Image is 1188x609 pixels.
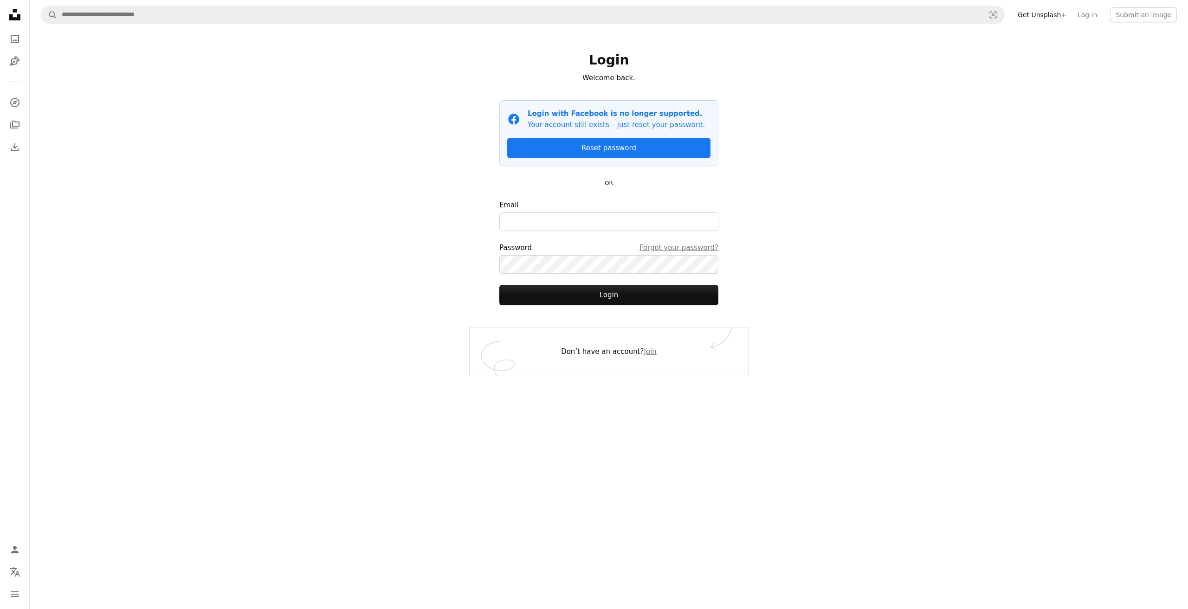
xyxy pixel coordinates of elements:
a: Log in / Sign up [6,540,24,559]
label: Email [499,199,718,231]
a: Download History [6,138,24,156]
div: Password [499,242,718,253]
button: Submit an image [1110,7,1177,22]
a: Home — Unsplash [6,6,24,26]
a: Join [644,347,657,356]
a: Illustrations [6,52,24,71]
p: Welcome back. [499,72,718,83]
button: Menu [6,585,24,603]
button: Login [499,285,718,305]
form: Find visuals sitewide [41,6,1005,24]
input: PasswordForgot your password? [499,255,718,274]
button: Language [6,563,24,581]
a: Collections [6,115,24,134]
button: Visual search [982,6,1004,24]
h1: Login [499,52,718,69]
p: Login with Facebook is no longer supported. [528,108,705,119]
a: Explore [6,93,24,112]
a: Reset password [507,138,710,158]
p: Your account still exists – just reset your password. [528,119,705,130]
a: Photos [6,30,24,48]
a: Forgot your password? [639,242,718,253]
a: Get Unsplash+ [1012,7,1072,22]
button: Search Unsplash [41,6,57,24]
input: Email [499,212,718,231]
a: Log in [1072,7,1103,22]
small: OR [605,180,613,186]
div: Don’t have an account? [470,327,748,376]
